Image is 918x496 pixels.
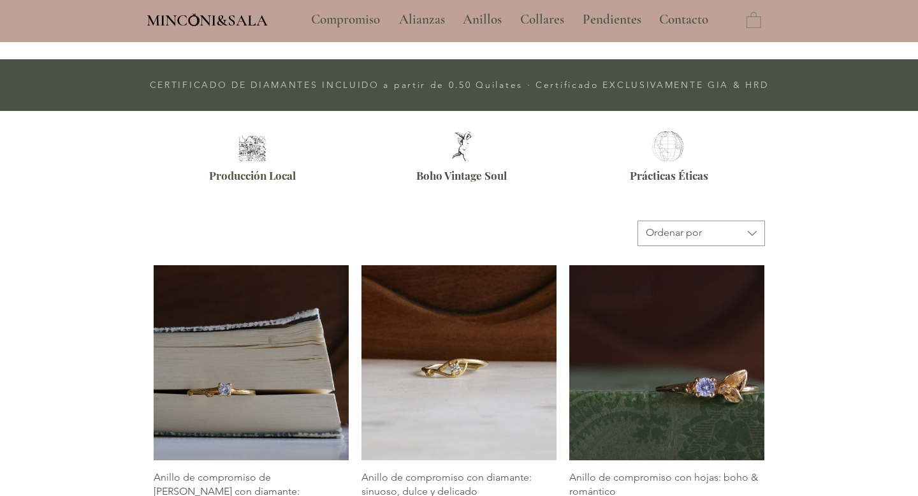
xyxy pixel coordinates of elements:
[302,4,390,36] a: Compromiso
[147,11,268,30] span: MINCONI&SALA
[442,131,481,161] img: Anillos de compromiso vintage
[576,4,648,36] p: Pendientes
[150,79,769,91] span: CERTIFICADO DE DIAMANTES INCLUIDO a partir de 0.50 Quilates · Certificado EXCLUSIVAMENTE GIA & HRD
[646,226,702,240] div: Ordenar por
[511,4,573,36] a: Collares
[456,4,508,36] p: Anillos
[453,4,511,36] a: Anillos
[648,131,687,161] img: Anillos de compromiso éticos
[305,4,386,36] p: Compromiso
[390,4,453,36] a: Alianzas
[393,4,451,36] p: Alianzas
[235,136,269,161] img: Anillos de compromiso Barcelona
[147,8,268,29] a: MINCONI&SALA
[653,4,715,36] p: Contacto
[650,4,718,36] a: Contacto
[416,168,507,182] span: Boho Vintage Soul
[277,4,743,36] nav: Sitio
[189,13,200,26] img: Minconi Sala
[630,168,708,182] span: Prácticas Éticas
[209,168,296,182] span: Producción Local
[514,4,571,36] p: Collares
[573,4,650,36] a: Pendientes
